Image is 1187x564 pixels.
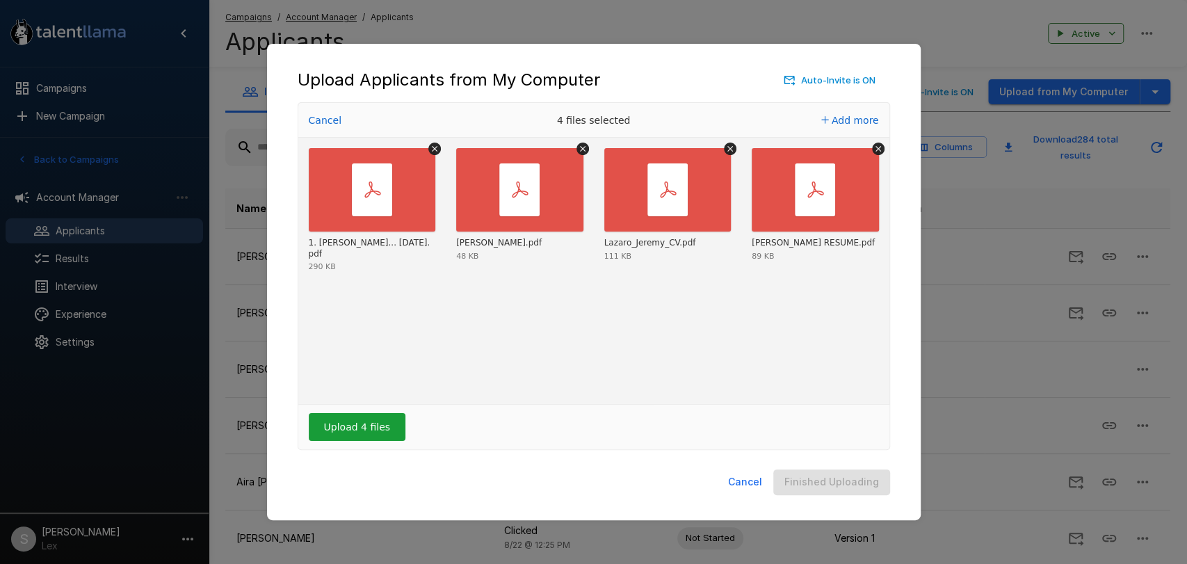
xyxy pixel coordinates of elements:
[456,252,478,260] div: 48 KB
[872,143,885,155] button: Remove file
[298,102,890,450] div: Uppy Dashboard
[604,238,696,249] div: Lazaro_Jeremy_CV.pdf
[298,69,890,91] div: Upload Applicants from My Computer
[309,413,405,441] button: Upload 4 files
[490,103,698,138] div: 4 files selected
[722,469,768,495] button: Cancel
[752,238,875,249] div: JOVELLANOS TRICIA RESUME.pdf
[816,111,885,130] button: Add more files
[309,263,336,271] div: 290 KB
[428,143,441,155] button: Remove file
[604,252,631,260] div: 111 KB
[724,143,736,155] button: Remove file
[576,143,589,155] button: Remove file
[456,238,542,249] div: Ducot Roy - CV.pdf
[781,70,879,91] button: Auto-Invite is ON
[752,252,774,260] div: 89 KB
[832,115,879,126] span: Add more
[309,238,433,259] div: 1. KEN PATRICK DU CV - MAY 2025.pdf
[305,111,346,130] button: Cancel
